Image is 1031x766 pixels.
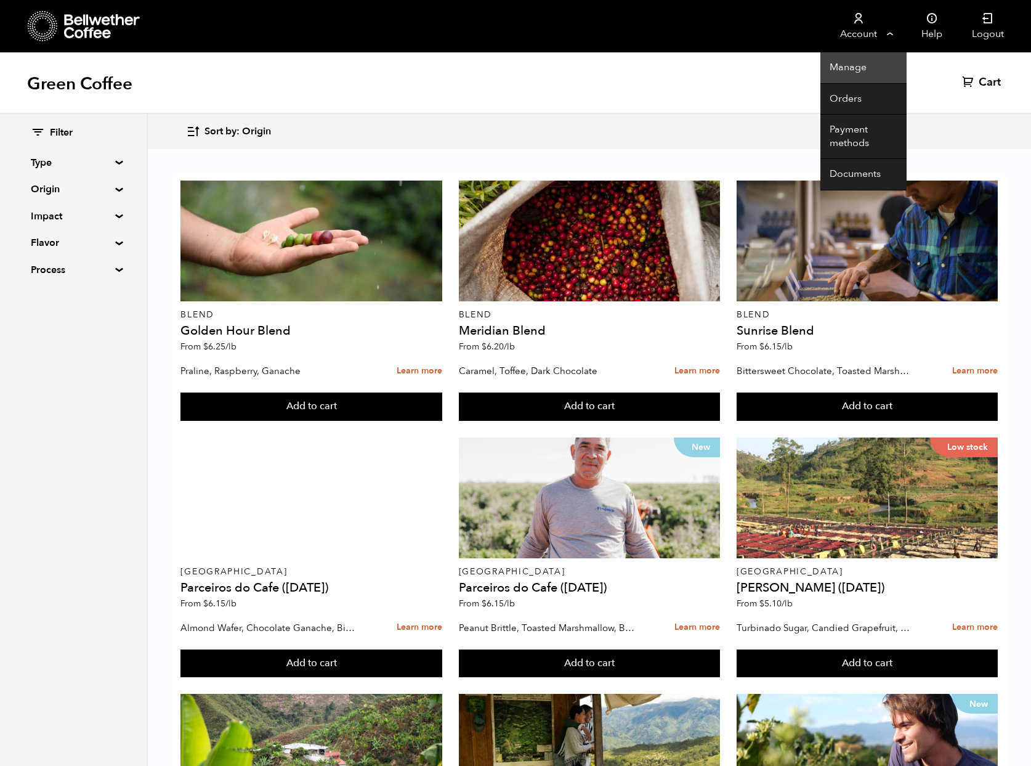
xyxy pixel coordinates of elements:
[952,358,998,385] a: Learn more
[820,159,907,190] a: Documents
[737,341,793,352] span: From
[397,358,442,385] a: Learn more
[459,393,720,421] button: Add to cart
[180,650,442,678] button: Add to cart
[459,341,515,352] span: From
[459,598,515,609] span: From
[203,598,237,609] bdi: 6.15
[180,598,237,609] span: From
[31,182,116,197] summary: Origin
[180,619,358,637] p: Almond Wafer, Chocolate Ganache, Bing Cherry
[31,155,116,170] summary: Type
[203,341,237,352] bdi: 6.25
[459,362,637,380] p: Caramel, Toffee, Dark Chocolate
[186,117,271,146] button: Sort by: Origin
[737,393,998,421] button: Add to cart
[737,598,793,609] span: From
[225,341,237,352] span: /lb
[759,598,793,609] bdi: 5.10
[737,582,998,594] h4: [PERSON_NAME] ([DATE])
[782,341,793,352] span: /lb
[203,341,208,352] span: $
[459,650,720,678] button: Add to cart
[31,263,116,277] summary: Process
[180,341,237,352] span: From
[482,598,515,609] bdi: 6.15
[737,311,998,319] p: Blend
[820,115,907,159] a: Payment methods
[674,614,720,641] a: Learn more
[203,598,208,609] span: $
[180,311,442,319] p: Blend
[737,325,998,337] h4: Sunrise Blend
[952,694,998,714] p: New
[737,362,915,380] p: Bittersweet Chocolate, Toasted Marshmallow, Candied Orange, Praline
[459,568,720,576] p: [GEOGRAPHIC_DATA]
[397,614,442,641] a: Learn more
[204,125,271,139] span: Sort by: Origin
[180,568,442,576] p: [GEOGRAPHIC_DATA]
[31,235,116,250] summary: Flavor
[962,75,1004,90] a: Cart
[459,582,720,594] h4: Parceiros do Cafe ([DATE])
[27,73,132,95] h1: Green Coffee
[737,650,998,678] button: Add to cart
[759,341,764,352] span: $
[759,598,764,609] span: $
[952,614,998,641] a: Learn more
[674,358,720,385] a: Learn more
[180,582,442,594] h4: Parceiros do Cafe ([DATE])
[180,325,442,337] h4: Golden Hour Blend
[459,438,720,558] a: New
[459,325,720,337] h4: Meridian Blend
[979,75,1001,90] span: Cart
[180,362,358,380] p: Praline, Raspberry, Ganache
[737,619,915,637] p: Turbinado Sugar, Candied Grapefruit, Spiced Plum
[820,52,907,84] a: Manage
[482,341,515,352] bdi: 6.20
[930,438,998,457] p: Low stock
[459,311,720,319] p: Blend
[482,598,487,609] span: $
[504,598,515,609] span: /lb
[31,209,116,224] summary: Impact
[759,341,793,352] bdi: 6.15
[180,393,442,421] button: Add to cart
[459,619,637,637] p: Peanut Brittle, Toasted Marshmallow, Bittersweet Chocolate
[737,438,998,558] a: Low stock
[225,598,237,609] span: /lb
[820,84,907,115] a: Orders
[504,341,515,352] span: /lb
[737,568,998,576] p: [GEOGRAPHIC_DATA]
[674,438,720,457] p: New
[50,126,73,140] span: Filter
[482,341,487,352] span: $
[782,598,793,609] span: /lb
